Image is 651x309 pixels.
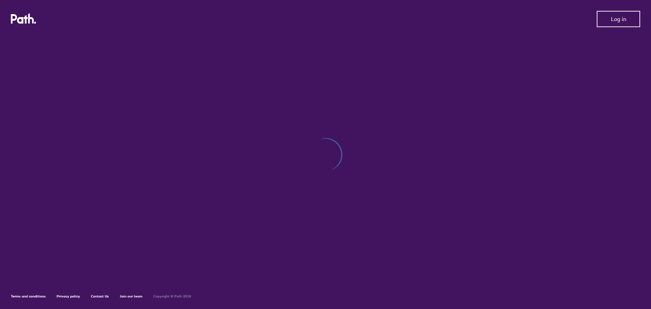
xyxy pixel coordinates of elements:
a: Terms and conditions [11,294,46,298]
a: Join our team [120,294,142,298]
h6: Copyright © Path 2018 [153,294,191,298]
a: Contact Us [91,294,109,298]
a: Privacy policy [57,294,80,298]
span: Log in [611,16,626,22]
button: Log in [597,11,640,27]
